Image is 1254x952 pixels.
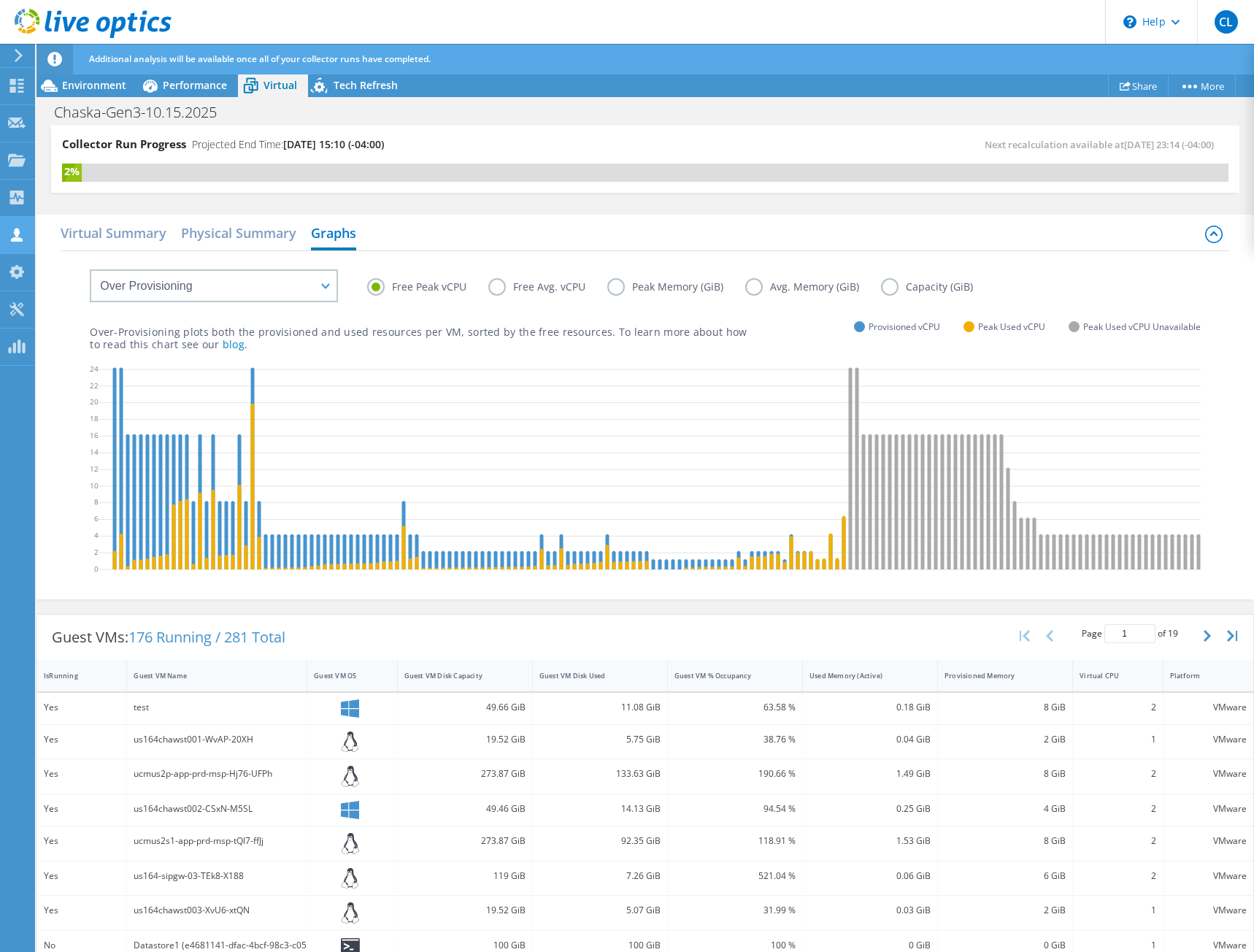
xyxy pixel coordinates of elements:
h2: Virtual Summary [61,218,166,247]
label: Free Peak vCPU [367,278,488,296]
div: Yes [44,902,120,918]
div: 49.66 GiB [404,699,526,715]
div: 6 GiB [945,868,1066,884]
text: 22 [90,380,99,390]
div: 2 [1080,801,1155,817]
div: 38.76 % [674,732,796,748]
div: 0.03 GiB [809,902,931,918]
div: 0.06 GiB [809,868,931,884]
div: Yes [44,732,120,748]
div: 118.91 % [674,833,796,849]
span: Peak Used vCPU Unavailable [1083,318,1201,335]
span: Next recalculation available at [985,138,1221,151]
span: Provisioned vCPU [869,318,940,335]
div: 8 GiB [945,699,1066,715]
div: VMware [1170,766,1247,782]
div: 133.63 GiB [539,766,661,782]
span: Virtual [264,78,297,92]
div: 0.18 GiB [809,699,931,715]
div: 94.54 % [674,801,796,817]
span: Peak Used vCPU [978,318,1045,335]
div: Virtual CPU [1080,671,1138,680]
div: 2 [1080,868,1155,884]
div: Yes [44,833,120,849]
a: More [1168,74,1236,97]
div: 5.07 GiB [539,902,661,918]
div: 8 GiB [945,766,1066,782]
div: 63.58 % [674,699,796,715]
span: Additional analysis will be available once all of your collector runs have completed. [89,53,431,65]
span: Performance [163,78,227,92]
h2: Physical Summary [181,218,296,247]
div: Guest VM % Occupancy [674,671,778,680]
div: 273.87 GiB [404,766,526,782]
h4: Projected End Time: [192,137,384,153]
div: 11.08 GiB [539,699,661,715]
div: Guest VMs: [37,615,300,660]
div: Yes [44,699,120,715]
div: 521.04 % [674,868,796,884]
div: Used Memory (Active) [809,671,913,680]
input: jump to page [1104,624,1155,643]
div: 2 [1080,766,1155,782]
p: Over-Provisioning plots both the provisioned and used resources per VM, sorted by the free resour... [90,326,747,350]
div: Guest VM Name [134,671,282,680]
text: 8 [94,496,99,507]
div: 273.87 GiB [404,833,526,849]
div: us164-sipgw-03-TEk8-X188 [134,868,300,884]
div: Provisioned Memory [945,671,1048,680]
div: 7.26 GiB [539,868,661,884]
a: Share [1108,74,1169,97]
div: Guest VM Disk Capacity [404,671,508,680]
span: CL [1215,10,1238,34]
div: Yes [44,868,120,884]
div: 8 GiB [945,833,1066,849]
div: 0.25 GiB [809,801,931,817]
text: 20 [90,396,99,407]
div: 190.66 % [674,766,796,782]
div: 2 [1080,833,1155,849]
label: Free Avg. vCPU [488,278,607,296]
div: 2 GiB [945,732,1066,748]
div: 1 [1080,732,1155,748]
div: 2 GiB [945,902,1066,918]
div: us164chawst002-CSxN-M5SL [134,801,300,817]
text: 6 [94,513,99,523]
a: blog [223,337,245,351]
div: 0.04 GiB [809,732,931,748]
text: 12 [90,463,99,473]
text: 10 [90,480,99,490]
h1: Chaska-Gen3-10.15.2025 [47,104,239,120]
div: 19.52 GiB [404,732,526,748]
div: 4 GiB [945,801,1066,817]
span: 176 Running / 281 Total [128,627,285,647]
span: Environment [62,78,126,92]
div: 1 [1080,902,1155,918]
div: 2% [62,164,82,180]
text: 2 [94,547,99,557]
span: Tech Refresh [334,78,398,92]
div: 2 [1080,699,1155,715]
div: 92.35 GiB [539,833,661,849]
span: [DATE] 23:14 (-04:00) [1124,138,1214,151]
span: Page of [1082,624,1178,643]
div: VMware [1170,833,1247,849]
div: ucmus2p-app-prd-msp-Hj76-UFPh [134,766,300,782]
div: 31.99 % [674,902,796,918]
div: Platform [1170,671,1229,680]
div: 19.52 GiB [404,902,526,918]
div: VMware [1170,902,1247,918]
label: Capacity (GiB) [881,278,995,296]
div: VMware [1170,732,1247,748]
div: Yes [44,801,120,817]
div: us164chawst001-WvAP-20XH [134,732,300,748]
text: 18 [90,413,99,423]
div: ucmus2s1-app-prd-msp-tQl7-ffJj [134,833,300,849]
div: IsRunning [44,671,102,680]
span: [DATE] 15:10 (-04:00) [283,137,384,151]
div: Yes [44,766,120,782]
h2: Graphs [311,218,356,250]
div: VMware [1170,801,1247,817]
div: 1.49 GiB [809,766,931,782]
div: 119 GiB [404,868,526,884]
